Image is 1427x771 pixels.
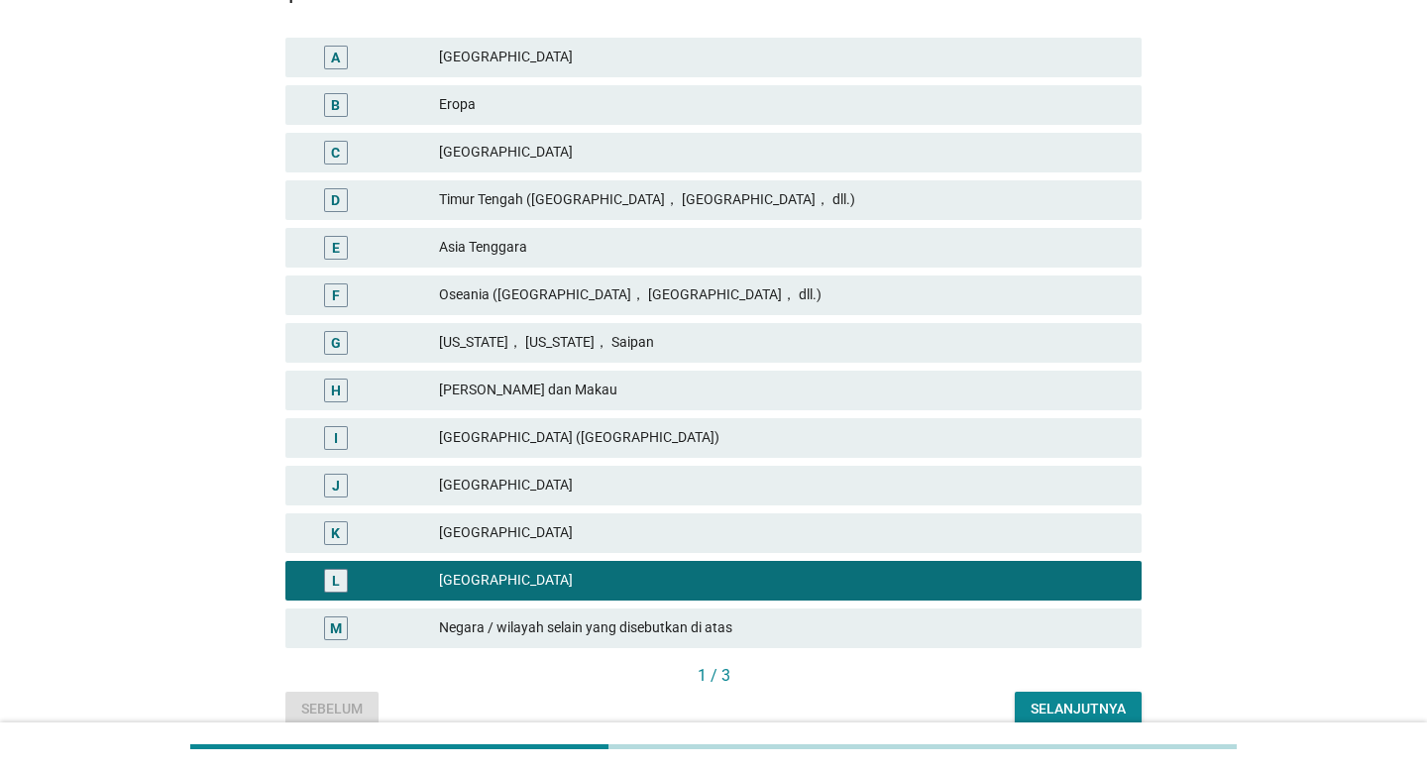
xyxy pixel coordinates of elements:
[331,332,341,353] div: G
[332,570,340,591] div: L
[439,379,1126,402] div: [PERSON_NAME] dan Makau
[334,427,338,448] div: I
[439,93,1126,117] div: Eropa
[285,664,1142,688] div: 1 / 3
[331,522,340,543] div: K
[332,237,340,258] div: E
[439,141,1126,165] div: [GEOGRAPHIC_DATA]
[439,569,1126,593] div: [GEOGRAPHIC_DATA]
[439,283,1126,307] div: Oseania ([GEOGRAPHIC_DATA]， [GEOGRAPHIC_DATA]， dll.)
[331,47,340,67] div: A
[331,380,341,400] div: H
[439,46,1126,69] div: [GEOGRAPHIC_DATA]
[439,521,1126,545] div: [GEOGRAPHIC_DATA]
[332,284,340,305] div: F
[331,94,340,115] div: B
[439,474,1126,497] div: [GEOGRAPHIC_DATA]
[439,236,1126,260] div: Asia Tenggara
[439,331,1126,355] div: [US_STATE]， [US_STATE]， Saipan
[1031,699,1126,719] div: Selanjutnya
[332,475,340,496] div: J
[439,616,1126,640] div: Negara / wilayah selain yang disebutkan di atas
[439,188,1126,212] div: Timur Tengah ([GEOGRAPHIC_DATA]， [GEOGRAPHIC_DATA]， dll.)
[331,142,340,163] div: C
[331,189,340,210] div: D
[439,426,1126,450] div: [GEOGRAPHIC_DATA] ([GEOGRAPHIC_DATA])
[330,617,342,638] div: M
[1015,692,1142,727] button: Selanjutnya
